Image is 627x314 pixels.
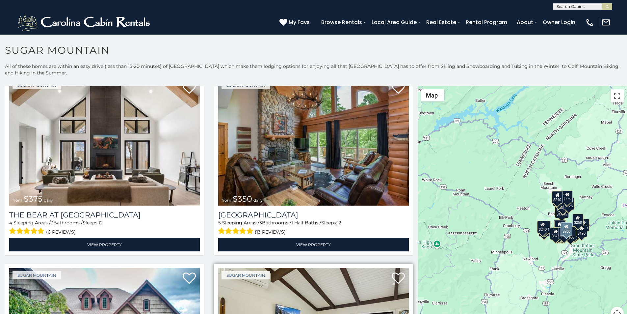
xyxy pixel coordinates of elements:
a: View Property [9,238,200,251]
div: $1,095 [555,206,569,218]
a: Add to favorites [183,272,196,286]
div: $240 [537,221,548,233]
a: The Bear At Sugar Mountain from $375 daily [9,78,200,206]
img: White-1-2.png [16,13,153,32]
div: Sleeping Areas / Bathrooms / Sleeps: [9,219,200,236]
a: [GEOGRAPHIC_DATA] [218,211,409,219]
a: About [513,16,536,28]
div: $350 [559,227,570,240]
span: from [13,198,22,203]
span: Map [426,92,438,99]
span: (13 reviews) [255,228,286,236]
div: $155 [578,219,589,231]
a: Browse Rentals [318,16,365,28]
a: Add to favorites [392,272,405,286]
span: 3 [51,220,53,226]
span: My Favs [289,18,310,26]
a: Sugar Mountain [13,271,61,279]
div: $375 [550,227,562,240]
span: 12 [337,220,341,226]
a: Owner Login [539,16,579,28]
span: 4 [9,220,12,226]
a: The Bear At [GEOGRAPHIC_DATA] [9,211,200,219]
div: $300 [554,220,565,233]
a: My Favs [279,18,311,27]
div: Sleeping Areas / Bathrooms / Sleeps: [218,219,409,236]
span: daily [253,198,263,203]
div: $225 [562,190,573,203]
img: Grouse Moor Lodge [218,78,409,206]
span: (6 reviews) [46,228,76,236]
a: Real Estate [423,16,459,28]
h3: Grouse Moor Lodge [218,211,409,219]
button: Toggle fullscreen view [611,89,624,102]
img: The Bear At Sugar Mountain [9,78,200,206]
a: Local Area Guide [368,16,420,28]
button: Change map style [421,89,444,101]
div: $190 [576,225,588,237]
a: Grouse Moor Lodge from $350 daily [218,78,409,206]
h3: The Bear At Sugar Mountain [9,211,200,219]
div: $195 [568,227,579,239]
a: Rental Program [462,16,510,28]
img: mail-regular-white.png [601,18,611,27]
span: 12 [98,220,103,226]
div: $250 [572,214,584,226]
span: $350 [233,194,252,204]
span: 5 [218,220,221,226]
div: $125 [563,197,574,210]
span: from [222,198,231,203]
span: daily [44,198,53,203]
a: View Property [218,238,409,251]
a: Sugar Mountain [222,271,270,279]
div: $190 [554,219,565,232]
span: 3 [259,220,262,226]
div: $240 [552,191,563,204]
div: $200 [561,222,572,236]
span: $375 [24,194,42,204]
a: Add to favorites [392,82,405,96]
img: phone-regular-white.png [585,18,594,27]
span: 1 Half Baths / [291,220,321,226]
